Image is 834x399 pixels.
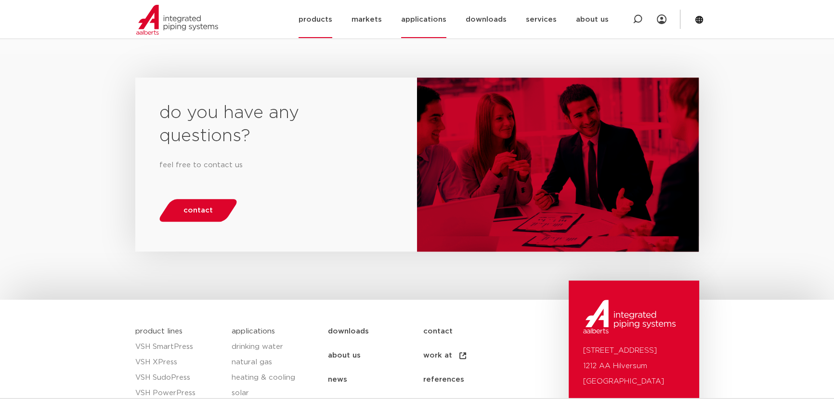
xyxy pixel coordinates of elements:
[328,344,423,368] a: about us
[583,378,664,385] font: [GEOGRAPHIC_DATA]
[135,355,222,370] a: VSH XPress
[423,328,453,335] font: contact
[232,389,249,397] font: solar
[135,370,222,386] a: VSH SudoPress
[135,389,195,397] font: VSH PowerPress
[328,368,423,392] a: news
[423,352,452,359] font: work at
[423,319,519,344] a: contact
[232,328,275,335] a: applications
[299,16,332,23] font: products
[135,343,193,350] font: VSH SmartPress
[401,1,446,38] a: applications
[401,16,446,23] font: applications
[576,16,609,23] font: about us
[135,374,190,381] font: VSH SudoPress
[232,374,295,381] font: heating & cooling
[299,1,332,38] a: products
[159,161,243,169] font: feel free to contact us
[423,376,464,383] font: references
[328,352,361,359] font: about us
[232,355,318,370] a: natural gas
[159,104,299,145] font: do you have any questions?
[232,359,272,366] font: natural gas
[466,16,507,23] font: downloads
[135,328,182,335] a: product lines
[352,16,382,23] font: markets
[423,368,519,392] a: references
[423,344,519,368] a: work at
[232,370,318,386] a: heating & cooling
[299,1,609,38] nav: Menu
[328,376,347,383] font: news
[135,339,222,355] a: VSH SmartPress
[135,359,177,366] font: VSH XPress
[583,347,657,354] font: [STREET_ADDRESS]
[232,339,318,355] a: drinking water
[583,362,647,370] font: 1212 AA Hilversum
[352,1,382,38] a: markets
[183,207,213,214] font: contact
[526,16,557,23] font: services
[328,328,369,335] font: downloads
[157,199,240,222] a: contact
[232,343,283,350] font: drinking water
[328,319,423,344] a: downloads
